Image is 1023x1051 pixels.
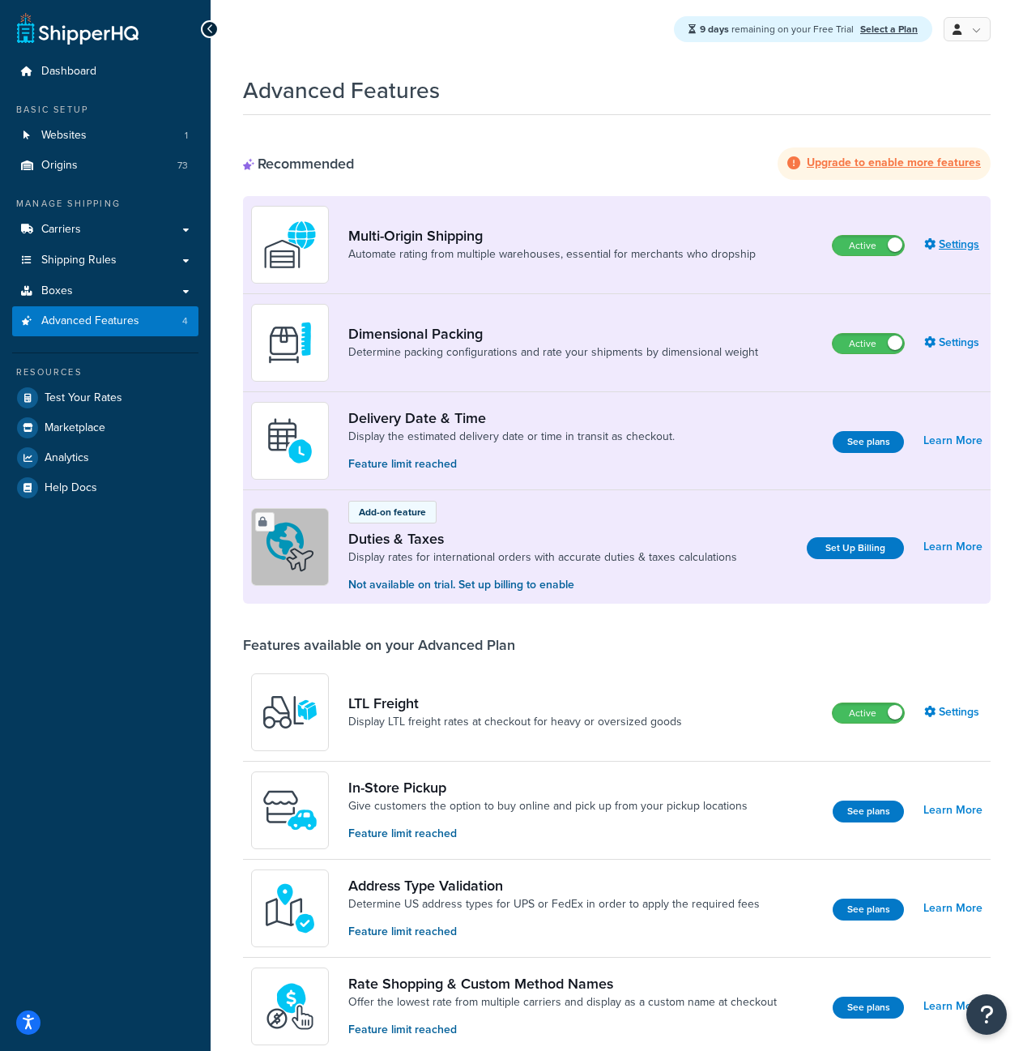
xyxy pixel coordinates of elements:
a: Learn More [923,536,983,558]
a: Help Docs [12,473,198,502]
div: Basic Setup [12,103,198,117]
a: Test Your Rates [12,383,198,412]
a: Settings [924,233,983,256]
strong: 9 days [700,22,729,36]
a: In-Store Pickup [348,779,748,797]
span: Advanced Features [41,314,139,328]
div: Resources [12,365,198,379]
span: Help Docs [45,481,97,495]
a: Automate rating from multiple warehouses, essential for merchants who dropship [348,246,756,263]
span: Carriers [41,223,81,237]
span: Analytics [45,451,89,465]
button: See plans [833,997,904,1019]
a: Boxes [12,276,198,306]
span: Marketplace [45,421,105,435]
a: Give customers the option to buy online and pick up from your pickup locations [348,798,748,814]
img: y79ZsPf0fXUFUhFXDzUgf+ktZg5F2+ohG75+v3d2s1D9TjoU8PiyCIluIjV41seZevKCRuEjTPPOKHJsQcmKCXGdfprl3L4q7... [262,684,318,741]
label: Active [833,236,904,255]
button: See plans [833,801,904,822]
a: Shipping Rules [12,246,198,276]
a: Learn More [923,897,983,920]
p: Feature limit reached [348,923,760,941]
a: Display LTL freight rates at checkout for heavy or oversized goods [348,714,682,730]
img: kIG8fy0lQAAAABJRU5ErkJggg== [262,880,318,937]
a: Multi-Origin Shipping [348,227,756,245]
a: Settings [924,701,983,724]
span: 4 [182,314,188,328]
button: See plans [833,899,904,921]
a: LTL Freight [348,694,682,712]
p: Add-on feature [359,505,426,519]
span: Websites [41,129,87,143]
li: Websites [12,121,198,151]
img: gfkeb5ejjkALwAAAABJRU5ErkJggg== [262,412,318,469]
a: Set Up Billing [807,537,904,559]
div: Features available on your Advanced Plan [243,636,515,654]
a: Learn More [923,995,983,1018]
a: Advanced Features4 [12,306,198,336]
a: Origins73 [12,151,198,181]
li: Origins [12,151,198,181]
button: Open Resource Center [966,994,1007,1035]
span: remaining on your Free Trial [700,22,856,36]
button: See plans [833,431,904,453]
p: Feature limit reached [348,825,748,843]
img: WatD5o0RtDAAAAAElFTkSuQmCC [262,216,318,273]
span: Boxes [41,284,73,298]
a: Delivery Date & Time [348,409,675,427]
label: Active [833,334,904,353]
a: Rate Shopping & Custom Method Names [348,975,777,993]
span: Dashboard [41,65,96,79]
a: Dimensional Packing [348,325,758,343]
a: Determine packing configurations and rate your shipments by dimensional weight [348,344,758,361]
div: Recommended [243,155,354,173]
a: Analytics [12,443,198,472]
a: Learn More [923,799,983,822]
span: 73 [177,159,188,173]
p: Not available on trial. Set up billing to enable [348,576,737,594]
a: Dashboard [12,57,198,87]
img: DTVBYsAAAAAASUVORK5CYII= [262,314,318,371]
span: 1 [185,129,188,143]
strong: Upgrade to enable more features [807,154,981,171]
a: Display rates for international orders with accurate duties & taxes calculations [348,549,737,566]
a: Carriers [12,215,198,245]
a: Websites1 [12,121,198,151]
span: Shipping Rules [41,254,117,267]
img: icon-duo-feat-rate-shopping-ecdd8bed.png [262,978,318,1035]
a: Marketplace [12,413,198,442]
a: Settings [924,331,983,354]
a: Select a Plan [860,22,918,36]
p: Feature limit reached [348,1021,777,1039]
a: Duties & Taxes [348,530,737,548]
li: Advanced Features [12,306,198,336]
a: Offer the lowest rate from multiple carriers and display as a custom name at checkout [348,994,777,1010]
img: wfgcfpwTIucLEAAAAASUVORK5CYII= [262,782,318,839]
span: Test Your Rates [45,391,122,405]
span: Origins [41,159,78,173]
a: Determine US address types for UPS or FedEx in order to apply the required fees [348,896,760,912]
p: Feature limit reached [348,455,675,473]
div: Manage Shipping [12,197,198,211]
a: Display the estimated delivery date or time in transit as checkout. [348,429,675,445]
h1: Advanced Features [243,75,440,106]
a: Address Type Validation [348,877,760,895]
a: Learn More [923,429,983,452]
label: Active [833,703,904,723]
